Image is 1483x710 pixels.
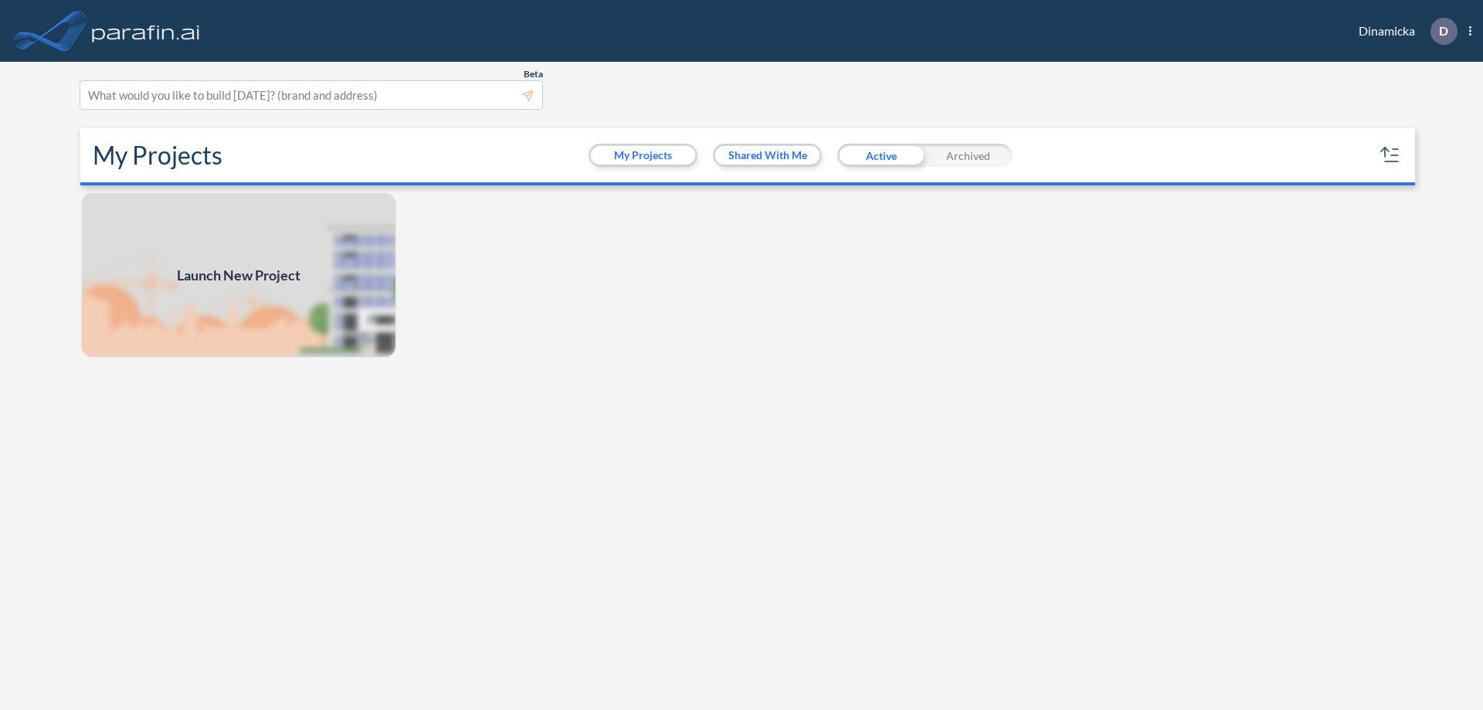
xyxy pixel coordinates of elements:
[715,146,820,165] button: Shared With Me
[591,146,695,165] button: My Projects
[925,144,1012,167] div: Archived
[93,141,222,170] h2: My Projects
[1439,24,1448,38] p: D
[89,15,203,46] img: logo
[177,265,300,286] span: Launch New Project
[1335,18,1471,45] div: Dinamicka
[524,68,543,80] span: Beta
[80,192,397,358] a: Launch New Project
[80,192,397,358] img: add
[837,144,925,167] div: Active
[1378,143,1403,168] button: sort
